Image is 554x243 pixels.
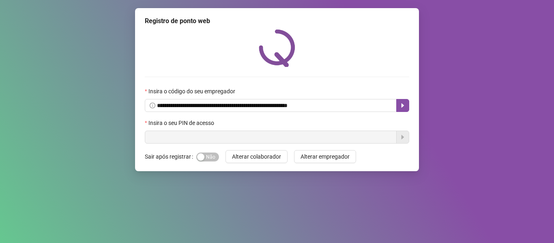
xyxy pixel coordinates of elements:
img: QRPoint [259,29,295,67]
button: Alterar colaborador [225,150,288,163]
div: Registro de ponto web [145,16,409,26]
span: Alterar empregador [301,152,350,161]
span: info-circle [150,103,155,108]
span: caret-right [399,102,406,109]
button: Alterar empregador [294,150,356,163]
label: Sair após registrar [145,150,196,163]
label: Insira o seu PIN de acesso [145,118,219,127]
span: Alterar colaborador [232,152,281,161]
label: Insira o código do seu empregador [145,87,240,96]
